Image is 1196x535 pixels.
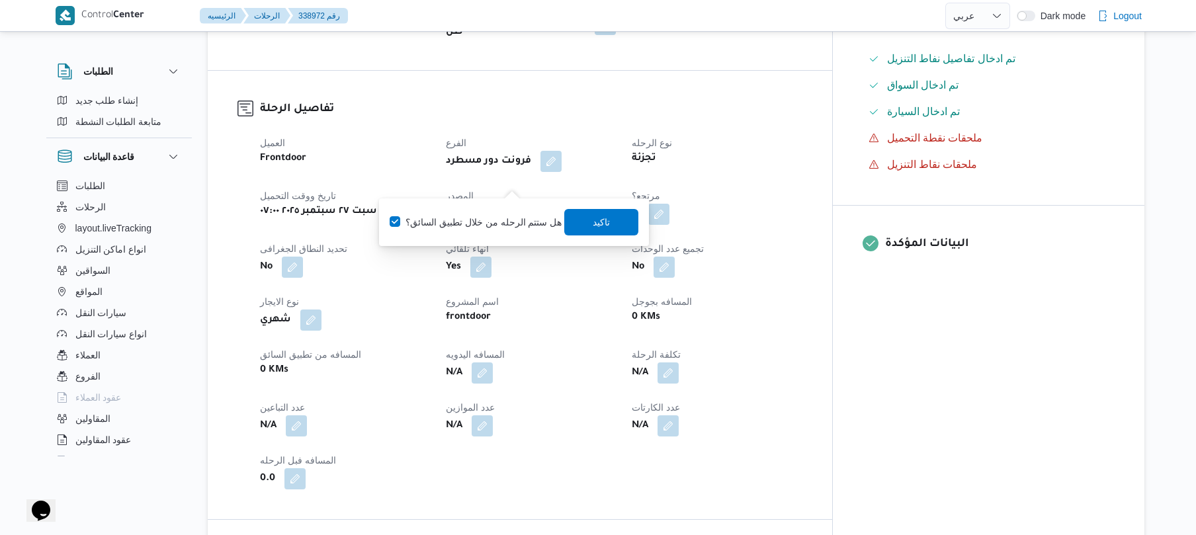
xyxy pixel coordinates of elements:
button: عقود العملاء [52,387,187,408]
span: المصدر [446,190,474,201]
button: سيارات النقل [52,302,187,323]
button: الرحلات [243,8,290,24]
span: تم ادخال السواق [887,77,959,93]
button: انواع سيارات النقل [52,323,187,345]
div: الطلبات [46,90,192,138]
b: Frontdoor [260,151,306,167]
b: 0.0 [260,471,275,487]
button: متابعة الطلبات النشطة [52,111,187,132]
span: انواع اماكن التنزيل [75,241,147,257]
span: عدد التباعين [260,402,305,413]
button: 338972 رقم [288,8,348,24]
button: الطلبات [52,175,187,196]
span: تم ادخال تفاصيل نفاط التنزيل [887,51,1016,67]
h3: الطلبات [83,63,113,79]
button: layout.liveTracking [52,218,187,239]
b: سبت ٢٧ سبتمبر ٢٠٢٥ ٠٧:٠٠ [260,204,377,220]
span: ملحقات نقاط التنزيل [887,157,978,173]
span: المواقع [75,284,103,300]
button: تاكيد [565,209,639,235]
span: الرحلات [75,199,106,215]
span: السواقين [75,263,110,278]
span: العميل [260,138,285,148]
b: فرونت دور مسطرد [446,153,531,169]
span: تحديد النطاق الجغرافى [260,243,347,254]
button: اجهزة التليفون [52,450,187,472]
button: الرئيسيه [200,8,246,24]
span: انهاء تلقائي [446,243,489,254]
button: إنشاء طلب جديد [52,90,187,111]
h3: قاعدة البيانات [83,149,135,165]
span: Logout [1113,8,1142,24]
button: ملحقات نقاط التنزيل [863,154,1115,175]
b: frontdoor [446,309,491,325]
b: تجزئة [632,151,656,167]
span: مرتجع؟ [632,190,660,201]
button: ملحقات نقطة التحميل [863,128,1115,149]
b: 0 KMs [632,309,660,325]
span: Dark mode [1035,11,1086,21]
span: layout.liveTracking [75,220,151,236]
b: No [260,259,273,275]
span: اجهزة التليفون [75,453,130,469]
span: سيارات النقل [75,305,127,321]
iframe: chat widget [13,482,56,522]
span: نوع الايجار [260,296,299,307]
span: تم ادخال السيارة [887,104,961,120]
button: الرحلات [52,196,187,218]
b: شهري [260,312,291,328]
button: الطلبات [57,63,181,79]
b: 0 KMs [260,362,288,378]
span: تم ادخال السيارة [887,106,961,117]
span: المسافه اليدويه [446,349,505,360]
b: N/A [260,418,277,434]
span: المسافه بجوجل [632,296,692,307]
b: No [632,259,644,275]
label: هل ستتم الرحله من خلال تطبيق السائق؟ [390,214,562,230]
img: X8yXhbKr1z7QwAAAABJRU5ErkJggg== [56,6,75,25]
button: عقود المقاولين [52,429,187,450]
span: إنشاء طلب جديد [75,93,139,108]
b: N/A [446,418,462,434]
span: عدد الموازين [446,402,495,413]
div: قاعدة البيانات [46,175,192,462]
span: تم ادخال السواق [887,79,959,91]
button: الفروع [52,366,187,387]
span: تم ادخال تفاصيل نفاط التنزيل [887,53,1016,64]
span: ملحقات نقطة التحميل [887,130,983,146]
button: قاعدة البيانات [57,149,181,165]
b: Center [113,11,144,21]
b: N/A [446,365,462,381]
h3: البيانات المؤكدة [885,235,1115,253]
button: العملاء [52,345,187,366]
h3: تفاصيل الرحلة [260,101,802,118]
span: تاريخ ووقت التحميل [260,190,336,201]
span: ملحقات نقاط التنزيل [887,159,978,170]
span: تاكيد [593,214,611,230]
button: Logout [1092,3,1147,29]
button: السواقين [52,260,187,281]
span: المسافه فبل الرحله [260,455,336,466]
button: تم ادخال تفاصيل نفاط التنزيل [863,48,1115,69]
button: المقاولين [52,408,187,429]
span: تجميع عدد الوحدات [632,243,704,254]
span: الفروع [75,368,101,384]
button: تم ادخال السيارة [863,101,1115,122]
span: تكلفة الرحلة [632,349,681,360]
span: اسم المشروع [446,296,499,307]
b: N/A [632,418,648,434]
span: الفرع [446,138,466,148]
span: الطلبات [75,178,105,194]
span: العملاء [75,347,101,363]
button: انواع اماكن التنزيل [52,239,187,260]
span: نوع الرحله [632,138,672,148]
button: تم ادخال السواق [863,75,1115,96]
span: المسافه من تطبيق السائق [260,349,361,360]
b: Yes [446,259,461,275]
span: عدد الكارتات [632,402,680,413]
span: عقود العملاء [75,390,122,405]
span: المقاولين [75,411,110,427]
span: انواع سيارات النقل [75,326,148,342]
span: عقود المقاولين [75,432,132,448]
